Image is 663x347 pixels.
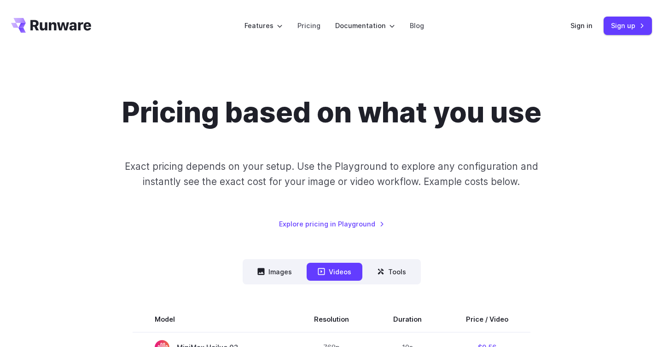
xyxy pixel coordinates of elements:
a: Pricing [297,20,320,31]
a: Sign up [604,17,652,35]
button: Images [246,263,303,281]
th: Model [133,307,292,332]
p: Exact pricing depends on your setup. Use the Playground to explore any configuration and instantl... [107,159,556,190]
button: Videos [307,263,362,281]
th: Price / Video [444,307,530,332]
th: Resolution [292,307,371,332]
button: Tools [366,263,417,281]
h1: Pricing based on what you use [122,96,541,129]
a: Go to / [11,18,91,33]
th: Duration [371,307,444,332]
label: Features [244,20,283,31]
a: Sign in [570,20,593,31]
a: Explore pricing in Playground [279,219,384,229]
label: Documentation [335,20,395,31]
a: Blog [410,20,424,31]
